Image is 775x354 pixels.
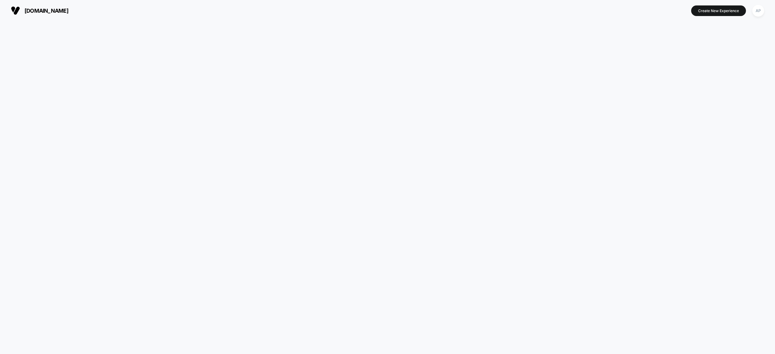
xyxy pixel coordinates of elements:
button: AP [750,5,766,17]
button: Create New Experience [691,5,746,16]
div: AP [752,5,764,17]
img: Visually logo [11,6,20,15]
button: [DOMAIN_NAME] [9,6,70,15]
span: [DOMAIN_NAME] [25,8,68,14]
